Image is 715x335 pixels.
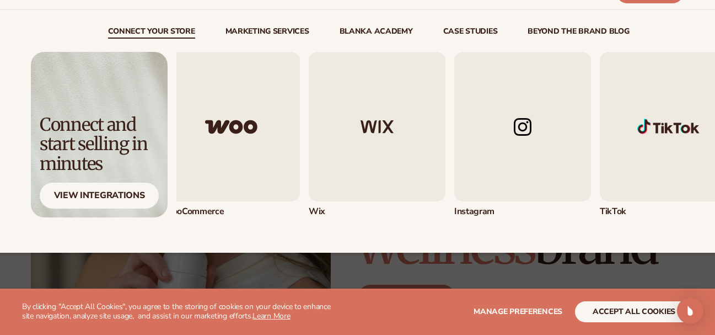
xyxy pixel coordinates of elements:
[454,52,591,217] div: 4 / 5
[163,206,300,217] div: WooCommerce
[677,297,703,324] div: Open Intercom Messenger
[528,28,629,39] a: beyond the brand blog
[454,52,591,217] a: Instagram logo. Instagram
[22,302,340,321] p: By clicking "Accept All Cookies", you agree to the storing of cookies on your device to enhance s...
[474,306,562,317] span: Manage preferences
[575,301,693,322] button: accept all cookies
[340,28,413,39] a: Blanka Academy
[309,206,445,217] div: Wix
[309,52,445,217] a: Wix logo. Wix
[309,52,445,217] div: 3 / 5
[163,52,300,217] a: Woo commerce logo. WooCommerce
[454,206,591,217] div: Instagram
[163,52,300,201] img: Woo commerce logo.
[252,311,290,321] a: Learn More
[163,52,300,217] div: 2 / 5
[108,28,195,39] a: connect your store
[40,183,159,209] div: View Integrations
[443,28,498,39] a: case studies
[309,52,445,201] img: Wix logo.
[474,301,562,322] button: Manage preferences
[31,52,168,217] a: Light background with shadow. Connect and start selling in minutes View Integrations
[454,52,591,201] img: Instagram logo.
[31,52,168,217] img: Light background with shadow.
[40,115,159,174] div: Connect and start selling in minutes
[225,28,309,39] a: Marketing services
